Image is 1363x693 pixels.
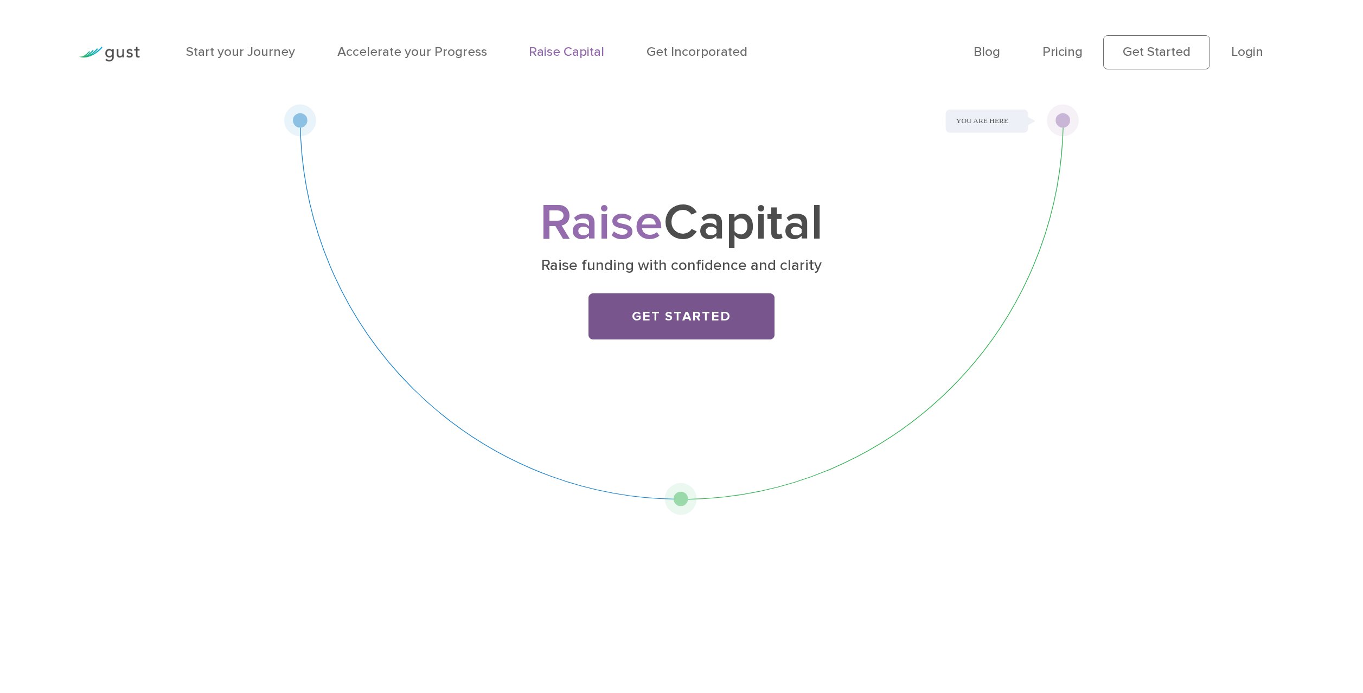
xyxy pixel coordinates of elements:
a: Get Started [1103,35,1210,69]
a: Login [1231,44,1263,60]
img: Gust Logo [79,47,140,61]
span: Raise [540,193,663,253]
h1: Capital [395,200,968,246]
a: Get Incorporated [647,44,747,60]
p: Raise funding with confidence and clarity [401,255,963,275]
a: Raise Capital [529,44,604,60]
a: Pricing [1042,44,1083,60]
a: Blog [974,44,1000,60]
a: Start your Journey [186,44,295,60]
a: Get Started [588,293,774,340]
a: Accelerate your Progress [337,44,487,60]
